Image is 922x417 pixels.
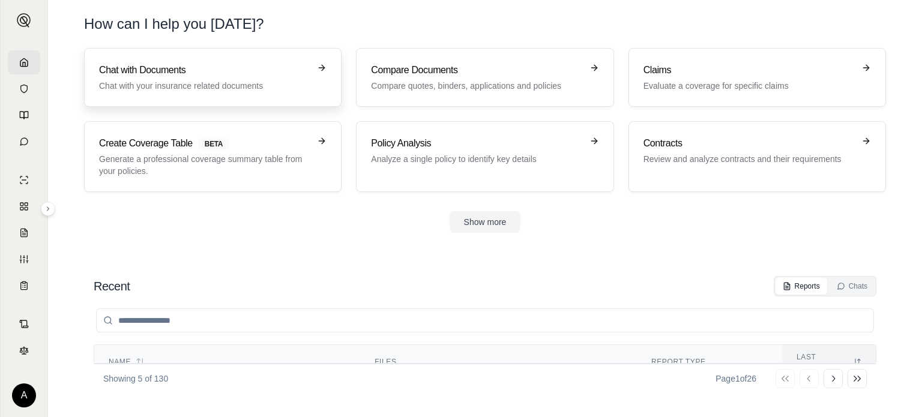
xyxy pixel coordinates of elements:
[837,281,867,291] div: Chats
[371,80,582,92] p: Compare quotes, binders, applications and policies
[41,202,55,216] button: Expand sidebar
[8,274,40,298] a: Coverage Table
[628,48,886,107] a: ClaimsEvaluate a coverage for specific claims
[99,153,310,177] p: Generate a professional coverage summary table from your policies.
[356,121,613,192] a: Policy AnalysisAnalyze a single policy to identify key details
[8,247,40,271] a: Custom Report
[776,278,827,295] button: Reports
[8,168,40,192] a: Single Policy
[12,8,36,32] button: Expand sidebar
[643,136,854,151] h3: Contracts
[84,121,342,192] a: Create Coverage TableBETAGenerate a professional coverage summary table from your policies.
[360,345,637,379] th: Files
[643,80,854,92] p: Evaluate a coverage for specific claims
[371,136,582,151] h3: Policy Analysis
[197,137,230,151] span: BETA
[8,77,40,101] a: Documents Vault
[783,281,820,291] div: Reports
[8,312,40,336] a: Contract Analysis
[8,194,40,218] a: Policy Comparisons
[12,383,36,407] div: A
[8,221,40,245] a: Claim Coverage
[94,278,130,295] h2: Recent
[84,48,342,107] a: Chat with DocumentsChat with your insurance related documents
[109,357,346,367] div: Name
[450,211,521,233] button: Show more
[103,373,168,385] p: Showing 5 of 130
[84,14,886,34] h1: How can I help you [DATE]?
[830,278,875,295] button: Chats
[99,136,310,151] h3: Create Coverage Table
[797,352,861,371] div: Last modified
[637,345,782,379] th: Report Type
[716,373,756,385] div: Page 1 of 26
[628,121,886,192] a: ContractsReview and analyze contracts and their requirements
[643,63,854,77] h3: Claims
[99,63,310,77] h3: Chat with Documents
[8,50,40,74] a: Home
[99,80,310,92] p: Chat with your insurance related documents
[643,153,854,165] p: Review and analyze contracts and their requirements
[17,13,31,28] img: Expand sidebar
[371,153,582,165] p: Analyze a single policy to identify key details
[356,48,613,107] a: Compare DocumentsCompare quotes, binders, applications and policies
[8,130,40,154] a: Chat
[8,338,40,362] a: Legal Search Engine
[8,103,40,127] a: Prompt Library
[371,63,582,77] h3: Compare Documents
